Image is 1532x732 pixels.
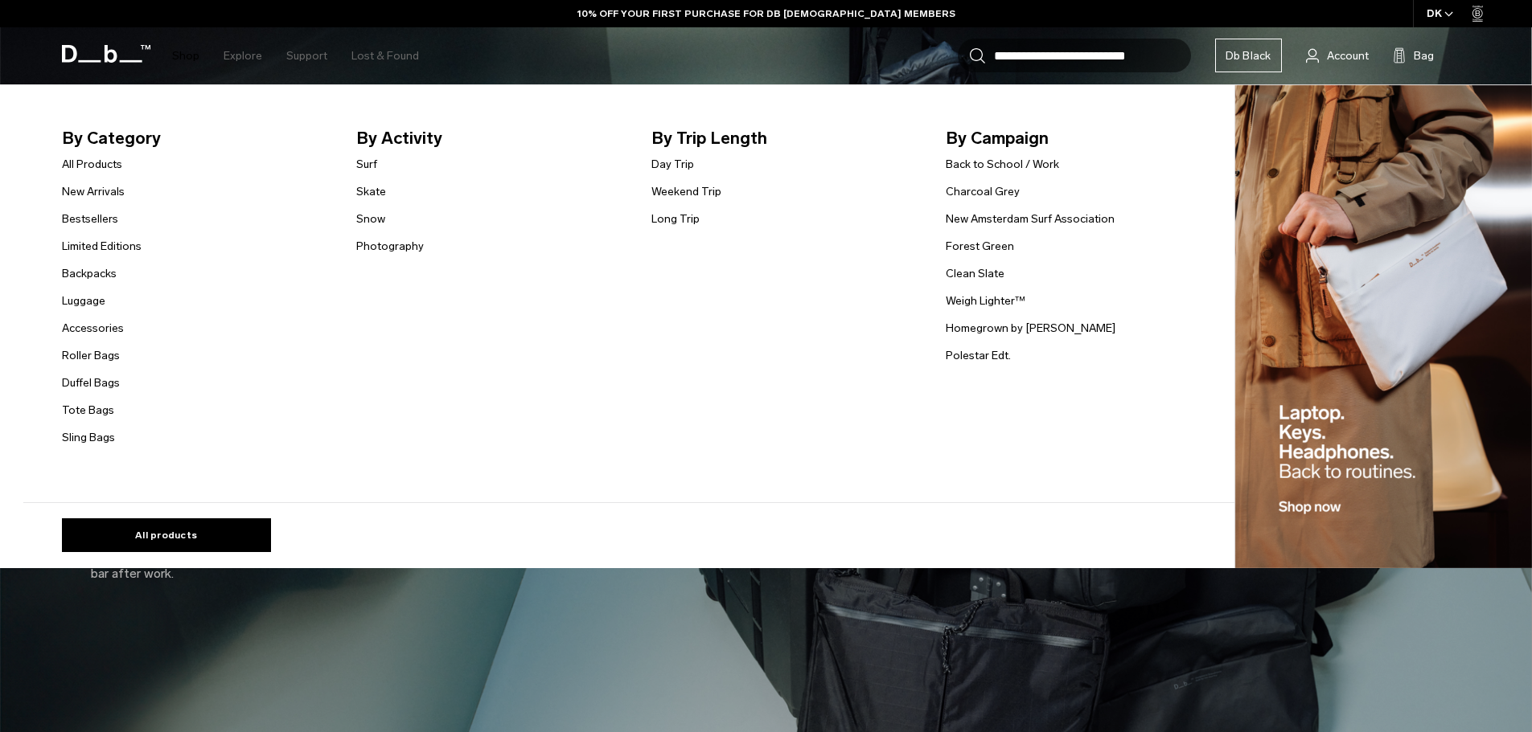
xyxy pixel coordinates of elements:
a: Sling Bags [62,429,115,446]
a: New Arrivals [62,183,125,200]
a: Skate [356,183,386,200]
a: Account [1306,46,1369,65]
a: Weekend Trip [651,183,721,200]
button: Bag [1393,46,1434,65]
a: Clean Slate [946,265,1004,282]
a: Homegrown by [PERSON_NAME] [946,320,1115,337]
span: Account [1327,47,1369,64]
a: Surf [356,156,377,173]
a: Db Black [1215,39,1282,72]
a: Long Trip [651,211,700,227]
nav: Main Navigation [160,27,431,84]
span: By Campaign [946,125,1215,151]
a: Shop [172,27,199,84]
span: By Trip Length [651,125,921,151]
a: Snow [356,211,385,227]
a: Limited Editions [62,238,142,255]
span: Bag [1414,47,1434,64]
a: Roller Bags [62,347,120,364]
a: Day Trip [651,156,694,173]
a: Photography [356,238,424,255]
a: Polestar Edt. [946,347,1011,364]
a: All products [62,518,271,552]
a: Charcoal Grey [946,183,1020,200]
span: By Activity [356,125,626,151]
a: Support [286,27,327,84]
a: 10% OFF YOUR FIRST PURCHASE FOR DB [DEMOGRAPHIC_DATA] MEMBERS [577,6,955,21]
a: Backpacks [62,265,117,282]
span: By Category [62,125,331,151]
a: Forest Green [946,238,1014,255]
a: Accessories [62,320,124,337]
a: Duffel Bags [62,374,120,391]
a: Bestsellers [62,211,118,227]
a: New Amsterdam Surf Association [946,211,1115,227]
a: Back to School / Work [946,156,1059,173]
a: Tote Bags [62,402,114,419]
a: Lost & Found [351,27,419,84]
a: All Products [62,156,122,173]
a: Weigh Lighter™ [946,292,1025,309]
a: Luggage [62,292,105,309]
a: Explore [224,27,262,84]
